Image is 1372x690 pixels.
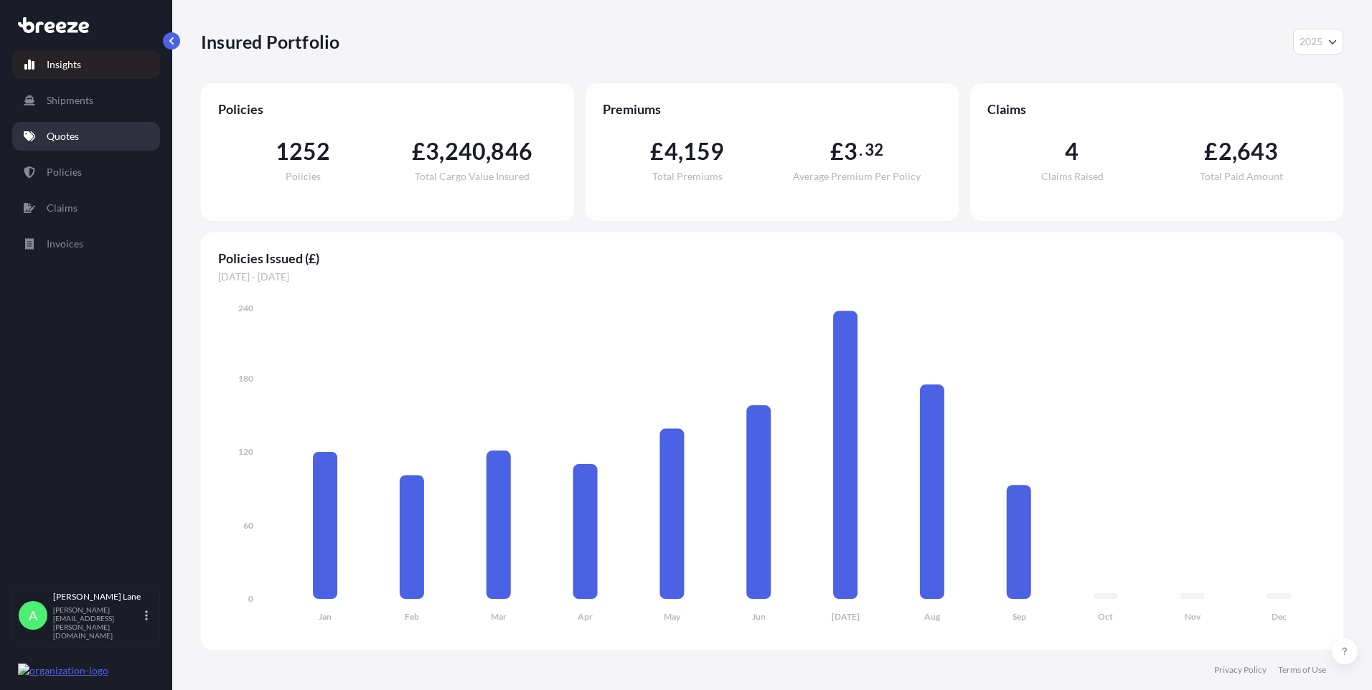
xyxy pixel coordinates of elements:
[218,250,1326,267] span: Policies Issued (£)
[924,611,941,622] tspan: Aug
[793,171,921,181] span: Average Premium Per Policy
[47,57,81,72] p: Insights
[1041,171,1104,181] span: Claims Raised
[248,593,253,604] tspan: 0
[1293,29,1343,55] button: Year Selector
[439,140,444,163] span: ,
[865,144,883,156] span: 32
[664,611,681,622] tspan: May
[752,611,766,622] tspan: Jun
[1185,611,1201,622] tspan: Nov
[1237,140,1279,163] span: 643
[445,140,487,163] span: 240
[1204,140,1218,163] span: £
[1218,140,1232,163] span: 2
[578,611,593,622] tspan: Apr
[1214,664,1267,676] a: Privacy Policy
[53,605,142,640] p: [PERSON_NAME][EMAIL_ADDRESS][PERSON_NAME][DOMAIN_NAME]
[603,100,941,118] span: Premiums
[405,611,419,622] tspan: Feb
[47,165,82,179] p: Policies
[664,140,678,163] span: 4
[844,140,857,163] span: 3
[652,171,723,181] span: Total Premiums
[47,201,77,215] p: Claims
[1098,611,1113,622] tspan: Oct
[12,86,160,115] a: Shipments
[53,591,142,602] p: [PERSON_NAME] Lane
[12,230,160,258] a: Invoices
[29,608,37,623] span: A
[238,373,253,384] tspan: 180
[426,140,439,163] span: 3
[412,140,426,163] span: £
[47,129,79,143] p: Quotes
[238,303,253,313] tspan: 240
[491,140,532,163] span: 846
[201,30,339,53] p: Insured Portfolio
[238,446,253,457] tspan: 120
[218,270,1326,284] span: [DATE] - [DATE]
[47,93,93,108] p: Shipments
[47,237,83,251] p: Invoices
[491,611,507,622] tspan: Mar
[486,140,491,163] span: ,
[859,144,863,156] span: .
[832,611,860,622] tspan: [DATE]
[319,611,332,622] tspan: Jan
[12,50,160,79] a: Insights
[18,663,108,678] img: organization-logo
[286,171,321,181] span: Policies
[1200,171,1283,181] span: Total Paid Amount
[830,140,844,163] span: £
[12,158,160,186] a: Policies
[415,171,530,181] span: Total Cargo Value Insured
[1272,611,1287,622] tspan: Dec
[1300,34,1322,49] span: 2025
[987,100,1326,118] span: Claims
[1232,140,1237,163] span: ,
[650,140,664,163] span: £
[1278,664,1326,676] a: Terms of Use
[276,140,331,163] span: 1252
[678,140,683,163] span: ,
[1065,140,1079,163] span: 4
[12,122,160,151] a: Quotes
[243,520,253,531] tspan: 60
[12,194,160,222] a: Claims
[218,100,557,118] span: Policies
[1012,611,1026,622] tspan: Sep
[683,140,725,163] span: 159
